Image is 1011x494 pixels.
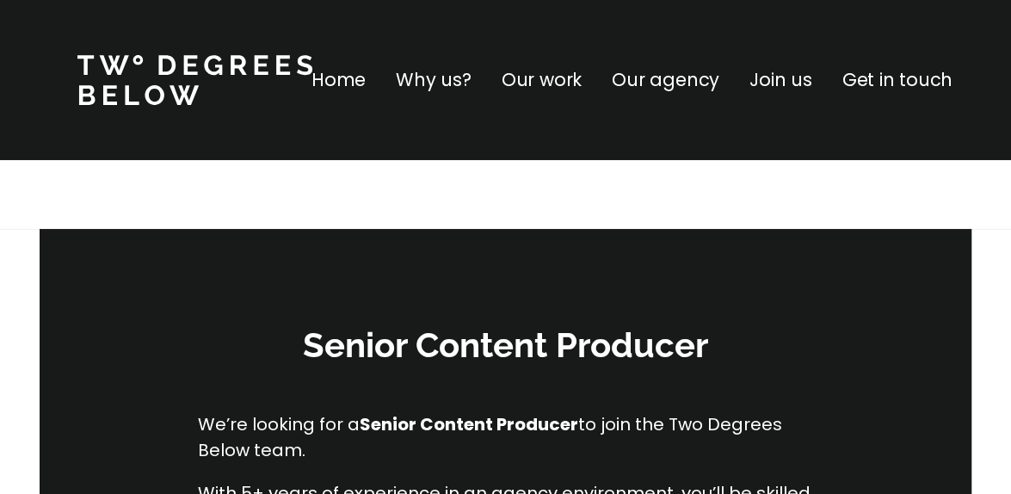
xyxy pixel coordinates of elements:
strong: Senior Content Producer [360,412,578,436]
p: We’re looking for a to join the Two Degrees Below team. [198,411,813,463]
a: Our agency [612,66,719,94]
a: Why us? [396,66,472,94]
h3: Senior Content Producer [248,322,764,368]
a: Our work [502,66,582,94]
a: Get in touch [841,66,952,94]
a: Home [311,66,366,94]
a: Join us [749,66,812,94]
